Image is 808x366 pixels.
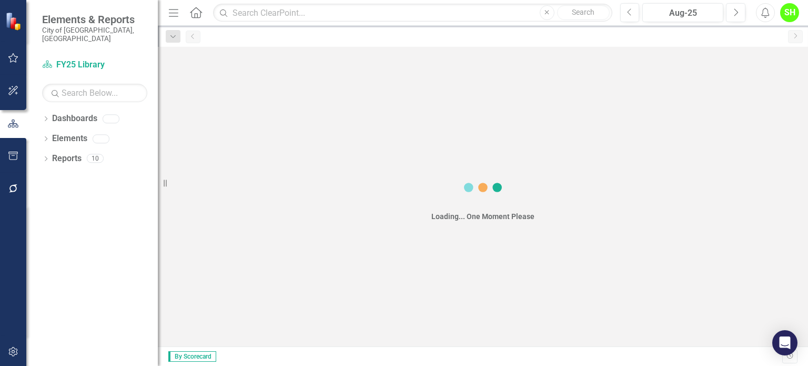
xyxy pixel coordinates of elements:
[42,26,147,43] small: City of [GEOGRAPHIC_DATA], [GEOGRAPHIC_DATA]
[52,153,82,165] a: Reports
[52,113,97,125] a: Dashboards
[42,84,147,102] input: Search Below...
[772,330,797,355] div: Open Intercom Messenger
[87,154,104,163] div: 10
[642,3,723,22] button: Aug-25
[646,7,720,19] div: Aug-25
[42,59,147,71] a: FY25 Library
[52,133,87,145] a: Elements
[572,8,594,16] span: Search
[5,12,24,31] img: ClearPoint Strategy
[168,351,216,362] span: By Scorecard
[431,211,534,222] div: Loading... One Moment Please
[213,4,612,22] input: Search ClearPoint...
[42,13,147,26] span: Elements & Reports
[780,3,799,22] button: SH
[557,5,610,20] button: Search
